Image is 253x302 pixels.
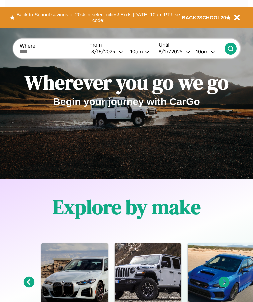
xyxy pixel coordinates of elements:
div: 8 / 16 / 2025 [91,48,118,55]
button: 10am [191,48,225,55]
label: Until [159,42,225,48]
button: 8/16/2025 [89,48,125,55]
button: Back to School savings of 20% in select cities! Ends [DATE] 10am PT.Use code: [15,10,182,25]
div: 10am [127,48,145,55]
b: BACK2SCHOOL20 [182,15,226,20]
h1: Explore by make [53,193,201,221]
label: Where [20,43,86,49]
label: From [89,42,155,48]
div: 10am [193,48,210,55]
div: 8 / 17 / 2025 [159,48,186,55]
button: 10am [125,48,155,55]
